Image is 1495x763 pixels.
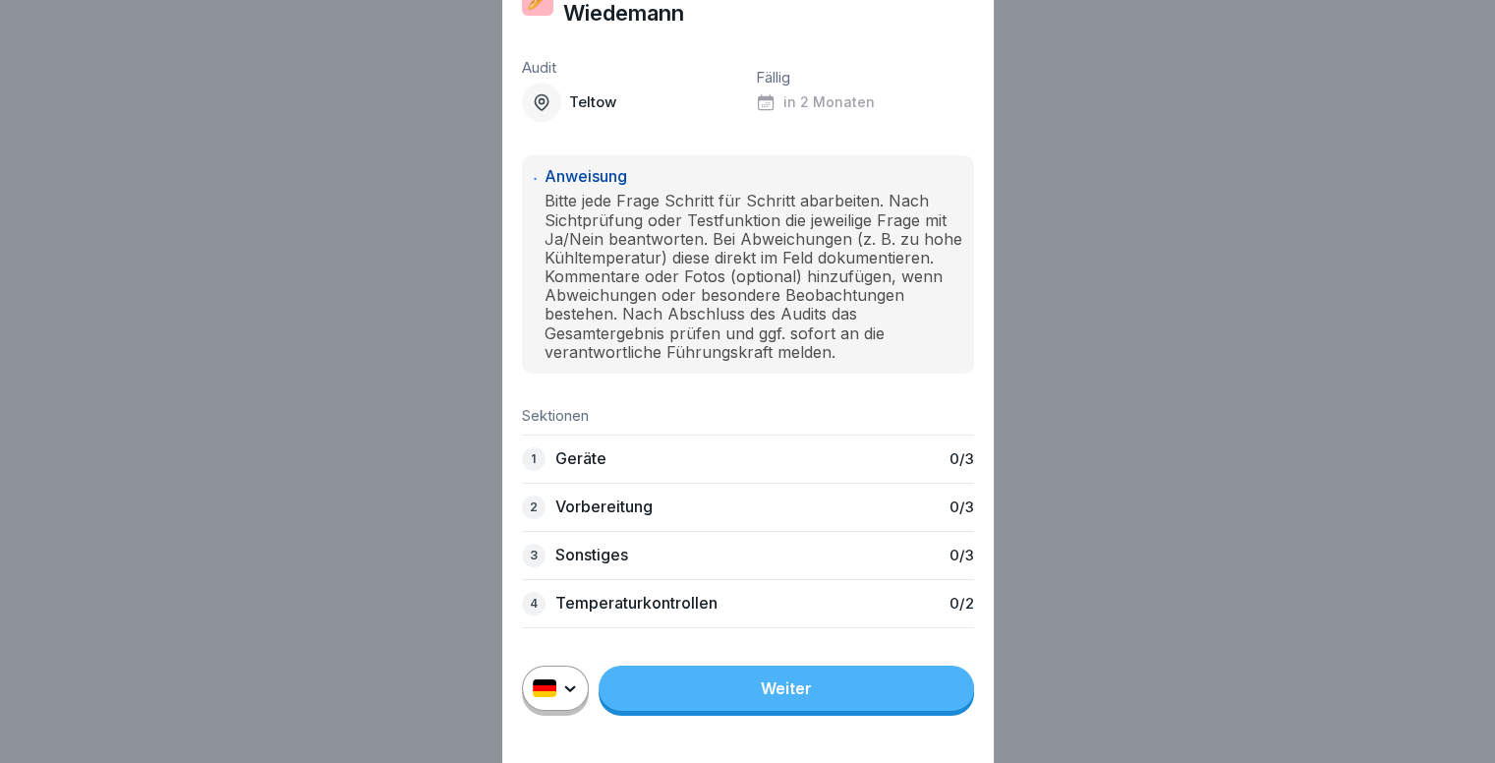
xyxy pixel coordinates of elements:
[545,167,962,186] p: Anweisung
[599,666,974,711] a: Weiter
[555,546,628,564] p: Sonstiges
[949,499,974,516] p: 0 / 3
[522,544,546,567] div: 3
[522,447,546,471] div: 1
[522,59,740,77] p: Audit
[545,192,962,362] p: Bitte jede Frage Schritt für Schritt abarbeiten. Nach Sichtprüfung oder Testfunktion die jeweilig...
[949,450,974,468] p: 0 / 3
[949,595,974,613] p: 0 / 2
[569,93,616,111] p: Teltow
[533,679,556,697] img: de.svg
[522,407,974,425] p: Sektionen
[756,69,974,87] p: Fällig
[555,594,718,613] p: Temperaturkontrollen
[555,498,653,516] p: Vorbereitung
[949,547,974,564] p: 0 / 3
[783,94,875,111] p: in 2 Monaten
[522,592,546,616] div: 4
[522,496,546,519] div: 2
[555,449,606,468] p: Geräte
